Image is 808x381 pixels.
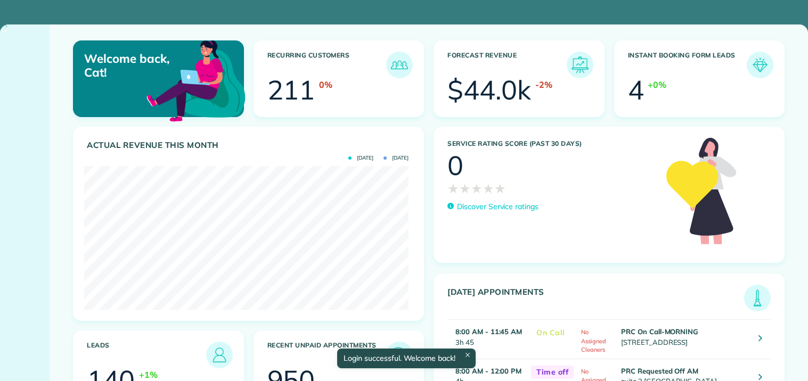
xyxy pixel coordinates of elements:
[139,368,158,381] div: +1%
[389,54,410,76] img: icon_recurring_customers-cf858462ba22bcd05b5a5880d41d6543d210077de5bb9ebc9590e49fd87d84ed.png
[319,78,332,91] div: 0%
[457,201,538,212] p: Discover Service ratings
[447,201,538,212] a: Discover Service ratings
[447,140,656,147] h3: Service Rating score (past 30 days)
[267,342,387,368] h3: Recent unpaid appointments
[535,78,552,91] div: -2%
[648,78,666,91] div: +0%
[455,367,521,375] strong: 8:00 AM - 12:00 PM
[618,320,750,359] td: [STREET_ADDRESS]
[84,52,188,80] p: Welcome back, Cat!
[628,52,747,78] h3: Instant Booking Form Leads
[471,179,483,198] span: ★
[447,320,526,359] td: 3h 45
[494,179,506,198] span: ★
[209,344,230,366] img: icon_leads-1bed01f49abd5b7fead27621c3d59655bb73ed531f8eeb49469d10e621d6b896.png
[144,28,248,131] img: dashboard_welcome-42a62b7d889689a78055ac9021e634bf52bae3f8056760290aed330b23ab8690.png
[267,52,387,78] h3: Recurring Customers
[447,152,463,179] div: 0
[267,77,315,103] div: 211
[87,342,206,368] h3: Leads
[621,327,698,336] strong: PRC On Call-MORNING
[447,52,567,78] h3: Forecast Revenue
[531,366,574,379] span: Time off
[628,77,644,103] div: 4
[383,155,409,161] span: [DATE]
[531,326,570,339] span: On Call
[447,77,531,103] div: $44.0k
[569,54,591,76] img: icon_forecast_revenue-8c13a41c7ed35a8dcfafea3cbb826a0462acb37728057bba2d056411b612bbbe.png
[447,179,459,198] span: ★
[459,179,471,198] span: ★
[348,155,373,161] span: [DATE]
[337,349,476,368] div: Login successful. Welcome back!
[389,344,410,366] img: icon_unpaid_appointments-47b8ce3997adf2238b356f14209ab4cced10bd1f174958f3ca8f1d0dd7fffeee.png
[483,179,494,198] span: ★
[455,327,522,336] strong: 8:00 AM - 11:45 AM
[87,140,413,150] h3: Actual Revenue this month
[447,287,744,311] h3: [DATE] Appointments
[749,54,771,76] img: icon_form_leads-04211a6a04a5b2264e4ee56bc0799ec3eb69b7e499cbb523a139df1d13a81ae0.png
[747,287,768,309] img: icon_todays_appointments-901f7ab196bb0bea1936b74009e4eb5ffbc2d2711fa7634e0d609ed5ef32b18b.png
[621,367,698,375] strong: PRC Requested Off AM
[581,328,606,353] span: No Assigned Cleaners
